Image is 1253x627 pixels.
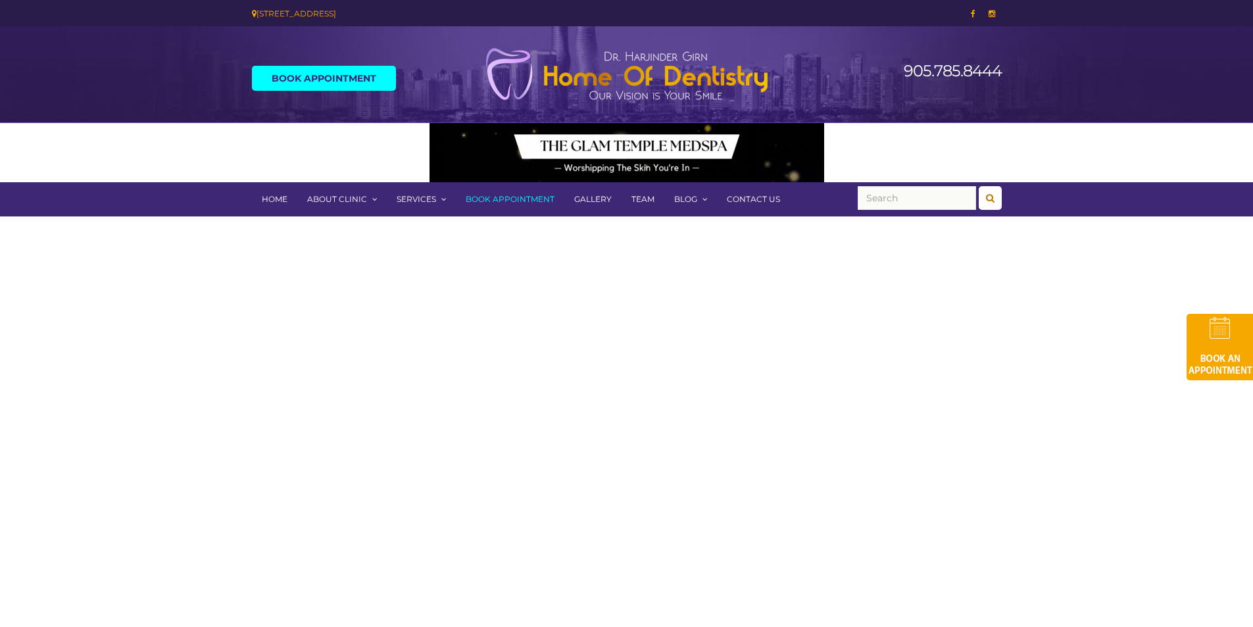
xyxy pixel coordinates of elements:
[252,7,617,20] div: [STREET_ADDRESS]
[858,186,976,210] input: Search
[1187,314,1253,380] img: book-an-appointment-hod-gld.png
[664,182,717,216] a: Blog
[252,66,396,91] a: Book Appointment
[252,182,297,216] a: Home
[622,182,664,216] a: Team
[387,182,456,216] a: Services
[430,123,824,182] img: Medspa-Banner-Virtual-Consultation-2-1.gif
[479,47,775,101] img: Home of Dentistry
[456,182,564,216] a: Book Appointment
[297,182,387,216] a: About Clinic
[717,182,790,216] a: Contact Us
[904,61,1002,80] a: 905.785.8444
[564,182,622,216] a: Gallery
